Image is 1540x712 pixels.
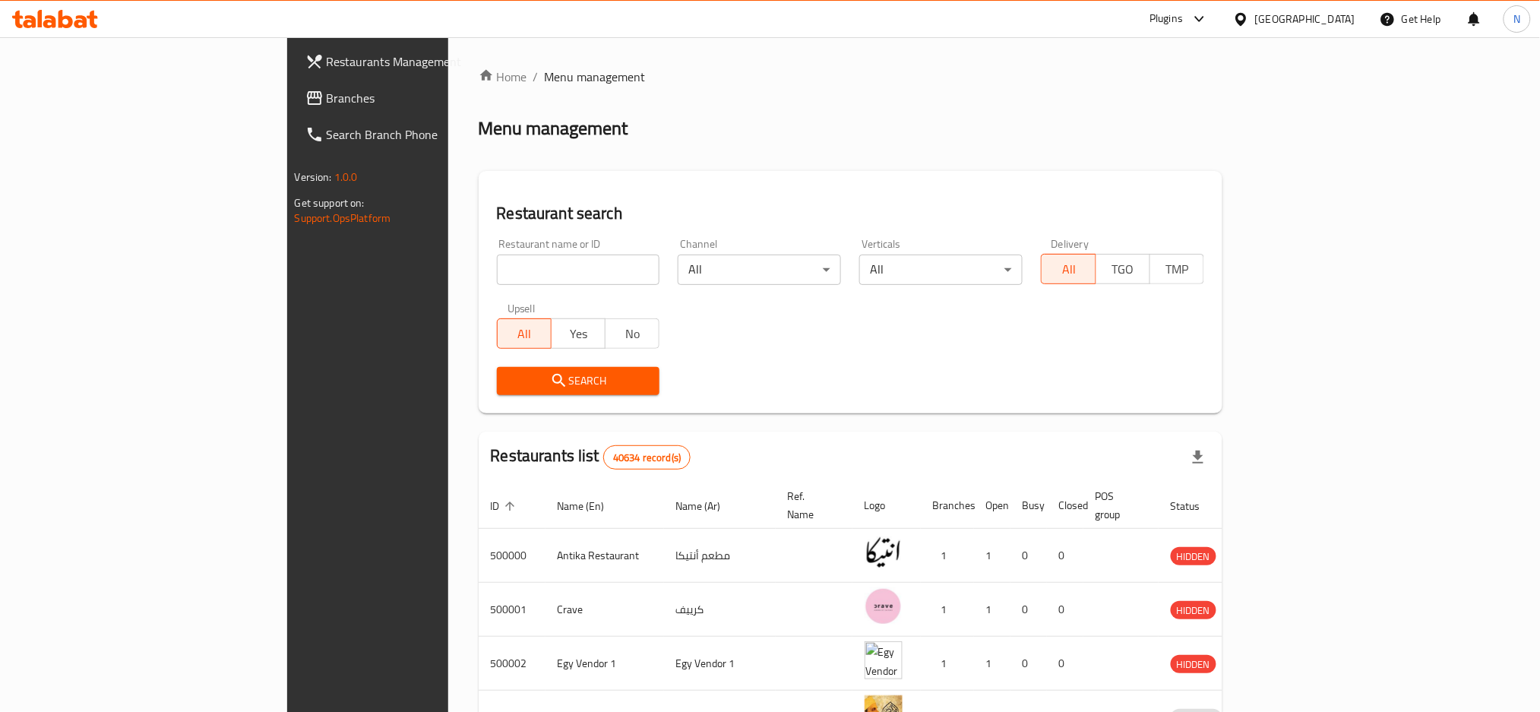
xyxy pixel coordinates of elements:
[921,637,974,691] td: 1
[1255,11,1355,27] div: [GEOGRAPHIC_DATA]
[974,637,1010,691] td: 1
[491,497,520,515] span: ID
[852,483,921,529] th: Logo
[1047,529,1083,583] td: 0
[545,68,646,86] span: Menu management
[921,483,974,529] th: Branches
[974,483,1010,529] th: Open
[327,89,533,107] span: Branches
[497,255,660,285] input: Search for restaurant name or ID..
[1010,583,1047,637] td: 0
[664,583,776,637] td: كرييف
[479,116,628,141] h2: Menu management
[1041,254,1096,284] button: All
[1171,548,1216,565] span: HIDDEN
[1171,602,1216,619] span: HIDDEN
[491,445,691,470] h2: Restaurants list
[1180,439,1216,476] div: Export file
[293,43,545,80] a: Restaurants Management
[865,641,903,679] img: Egy Vendor 1
[605,318,659,349] button: No
[788,487,834,524] span: Ref. Name
[497,202,1205,225] h2: Restaurant search
[497,318,552,349] button: All
[1010,483,1047,529] th: Busy
[334,167,358,187] span: 1.0.0
[603,445,691,470] div: Total records count
[664,637,776,691] td: Egy Vendor 1
[1102,258,1144,280] span: TGO
[508,303,536,314] label: Upsell
[1171,656,1216,673] span: HIDDEN
[545,583,664,637] td: Crave
[504,323,545,345] span: All
[612,323,653,345] span: No
[664,529,776,583] td: مطعم أنتيكا
[1096,487,1140,524] span: POS group
[497,367,660,395] button: Search
[1171,497,1220,515] span: Status
[859,255,1023,285] div: All
[1513,11,1520,27] span: N
[1051,239,1089,249] label: Delivery
[551,318,606,349] button: Yes
[604,451,690,465] span: 40634 record(s)
[974,583,1010,637] td: 1
[1047,637,1083,691] td: 0
[1171,601,1216,619] div: HIDDEN
[865,533,903,571] img: Antika Restaurant
[974,529,1010,583] td: 1
[479,68,1223,86] nav: breadcrumb
[295,208,391,228] a: Support.OpsPlatform
[1010,637,1047,691] td: 0
[1171,547,1216,565] div: HIDDEN
[678,255,841,285] div: All
[676,497,741,515] span: Name (Ar)
[295,167,332,187] span: Version:
[1047,483,1083,529] th: Closed
[865,587,903,625] img: Crave
[1149,10,1183,28] div: Plugins
[1096,254,1150,284] button: TGO
[921,583,974,637] td: 1
[558,323,599,345] span: Yes
[1047,583,1083,637] td: 0
[295,193,365,213] span: Get support on:
[545,529,664,583] td: Antika Restaurant
[293,80,545,116] a: Branches
[1048,258,1089,280] span: All
[293,116,545,153] a: Search Branch Phone
[921,529,974,583] td: 1
[327,125,533,144] span: Search Branch Phone
[509,372,648,391] span: Search
[558,497,625,515] span: Name (En)
[1156,258,1198,280] span: TMP
[327,52,533,71] span: Restaurants Management
[545,637,664,691] td: Egy Vendor 1
[1149,254,1204,284] button: TMP
[1171,655,1216,673] div: HIDDEN
[1010,529,1047,583] td: 0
